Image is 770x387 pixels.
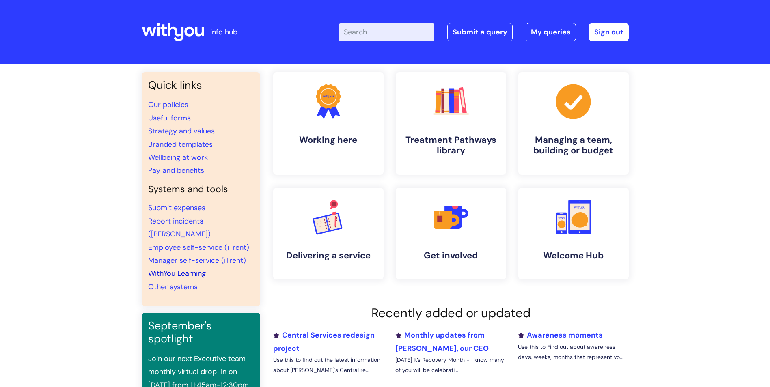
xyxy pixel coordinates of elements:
[402,250,500,261] h4: Get involved
[280,135,377,145] h4: Working here
[518,188,629,279] a: Welcome Hub
[396,72,506,175] a: Treatment Pathways library
[395,330,489,353] a: Monthly updates from [PERSON_NAME], our CEO
[518,342,628,362] p: Use this to Find out about awareness days, weeks, months that represent yo...
[273,305,629,320] h2: Recently added or updated
[273,72,384,175] a: Working here
[396,188,506,279] a: Get involved
[280,250,377,261] h4: Delivering a service
[525,250,622,261] h4: Welcome Hub
[395,355,506,375] p: [DATE] It’s Recovery Month - I know many of you will be celebrati...
[148,126,215,136] a: Strategy and values
[148,166,204,175] a: Pay and benefits
[526,23,576,41] a: My queries
[273,188,384,279] a: Delivering a service
[148,153,208,162] a: Wellbeing at work
[148,113,191,123] a: Useful forms
[273,355,384,375] p: Use this to find out the latest information about [PERSON_NAME]'s Central re...
[148,100,188,110] a: Our policies
[148,140,213,149] a: Branded templates
[148,203,205,213] a: Submit expenses
[210,26,237,39] p: info hub
[148,319,254,346] h3: September's spotlight
[148,243,249,252] a: Employee self-service (iTrent)
[525,135,622,156] h4: Managing a team, building or budget
[339,23,434,41] input: Search
[447,23,513,41] a: Submit a query
[148,269,206,278] a: WithYou Learning
[148,184,254,195] h4: Systems and tools
[148,256,246,265] a: Manager self-service (iTrent)
[148,79,254,92] h3: Quick links
[518,72,629,175] a: Managing a team, building or budget
[148,282,198,292] a: Other systems
[402,135,500,156] h4: Treatment Pathways library
[518,330,603,340] a: Awareness moments
[339,23,629,41] div: | -
[148,216,211,239] a: Report incidents ([PERSON_NAME])
[589,23,629,41] a: Sign out
[273,330,375,353] a: Central Services redesign project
